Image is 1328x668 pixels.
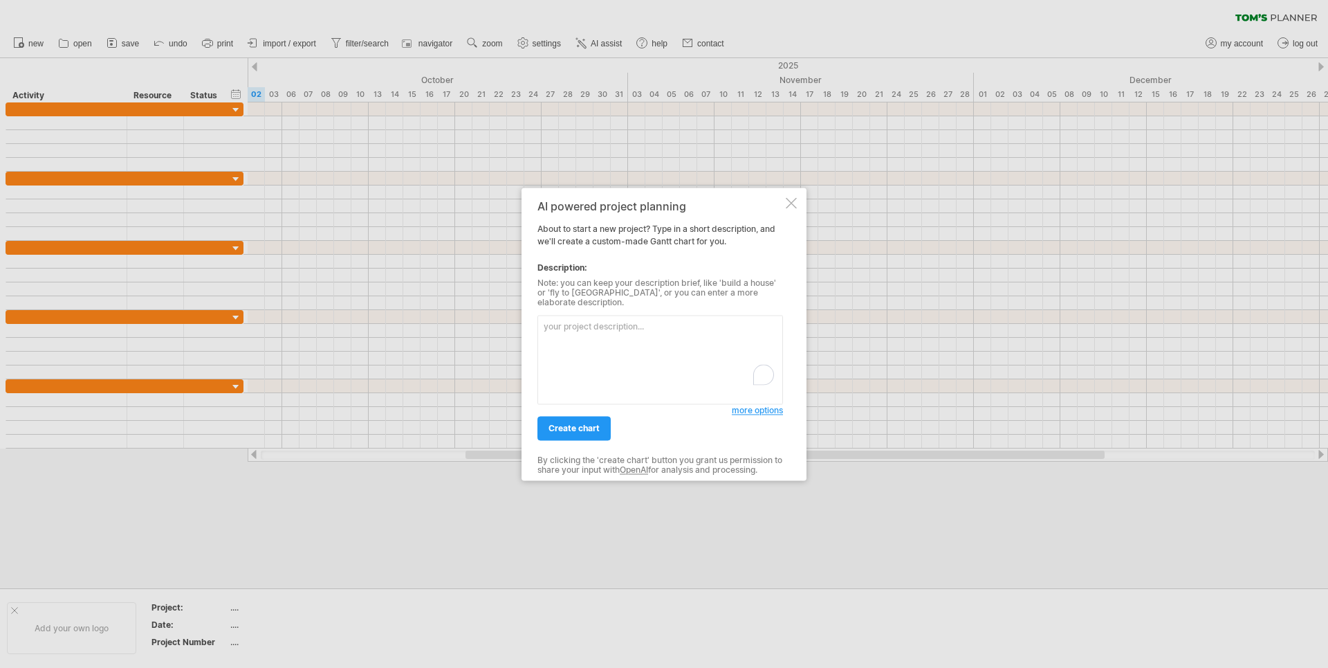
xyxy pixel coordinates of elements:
[732,405,783,415] span: more options
[537,200,783,468] div: About to start a new project? Type in a short description, and we'll create a custom-made Gantt c...
[537,315,783,404] textarea: To enrich screen reader interactions, please activate Accessibility in Grammarly extension settings
[537,278,783,308] div: Note: you can keep your description brief, like 'build a house' or 'fly to [GEOGRAPHIC_DATA]', or...
[537,416,611,440] a: create chart
[548,423,600,433] span: create chart
[537,262,783,274] div: Description:
[537,455,783,476] div: By clicking the 'create chart' button you grant us permission to share your input with for analys...
[620,465,648,476] a: OpenAI
[537,200,783,213] div: AI powered project planning
[732,404,783,417] a: more options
